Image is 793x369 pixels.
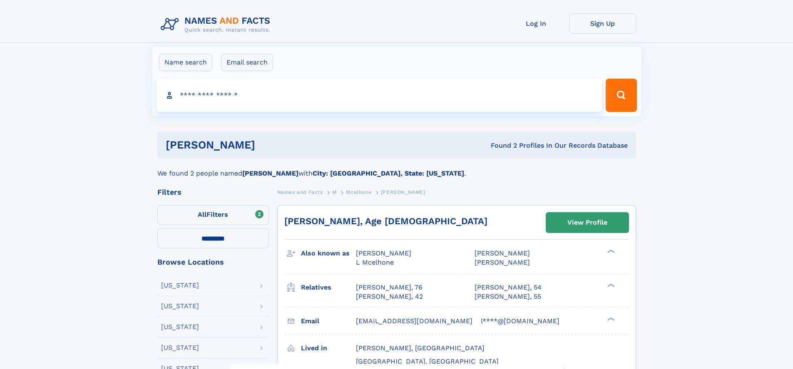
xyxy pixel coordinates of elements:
button: Search Button [606,79,636,112]
div: [US_STATE] [161,324,199,330]
label: Email search [221,54,273,71]
div: [US_STATE] [161,303,199,310]
span: [PERSON_NAME], [GEOGRAPHIC_DATA] [356,344,485,352]
h3: Also known as [301,246,356,260]
span: [GEOGRAPHIC_DATA], [GEOGRAPHIC_DATA] [356,357,499,365]
a: Sign Up [569,13,636,34]
a: Log In [503,13,569,34]
div: [US_STATE] [161,344,199,351]
a: Names and Facts [277,187,323,197]
b: [PERSON_NAME] [242,169,298,177]
a: M [332,187,337,197]
input: search input [157,79,602,112]
a: [PERSON_NAME], Age [DEMOGRAPHIC_DATA] [284,216,487,226]
div: ❯ [605,249,615,254]
span: [PERSON_NAME] [381,189,425,195]
label: Filters [157,205,269,225]
a: [PERSON_NAME], 54 [475,283,542,292]
a: [PERSON_NAME], 55 [475,292,541,301]
span: [EMAIL_ADDRESS][DOMAIN_NAME] [356,317,472,325]
h3: Relatives [301,280,356,295]
h1: [PERSON_NAME] [166,140,373,150]
h3: Email [301,314,356,328]
a: Mcelhone [346,187,371,197]
a: [PERSON_NAME], 76 [356,283,423,292]
div: We found 2 people named with . [157,158,636,178]
div: [US_STATE] [161,282,199,289]
div: Filters [157,188,269,196]
label: Name search [159,54,212,71]
div: ❯ [605,316,615,322]
div: Found 2 Profiles In Our Records Database [373,141,628,150]
span: [PERSON_NAME] [475,249,530,257]
div: ❯ [605,282,615,288]
span: Mcelhone [346,189,371,195]
span: L Mcelhone [356,258,394,266]
a: [PERSON_NAME], 42 [356,292,423,301]
span: [PERSON_NAME] [475,258,530,266]
img: Logo Names and Facts [157,13,277,36]
b: City: [GEOGRAPHIC_DATA], State: [US_STATE] [313,169,464,177]
div: Browse Locations [157,258,269,266]
h3: Lived in [301,341,356,355]
div: View Profile [567,213,607,232]
span: [PERSON_NAME] [356,249,411,257]
span: M [332,189,337,195]
span: All [198,211,206,218]
a: View Profile [546,213,629,233]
